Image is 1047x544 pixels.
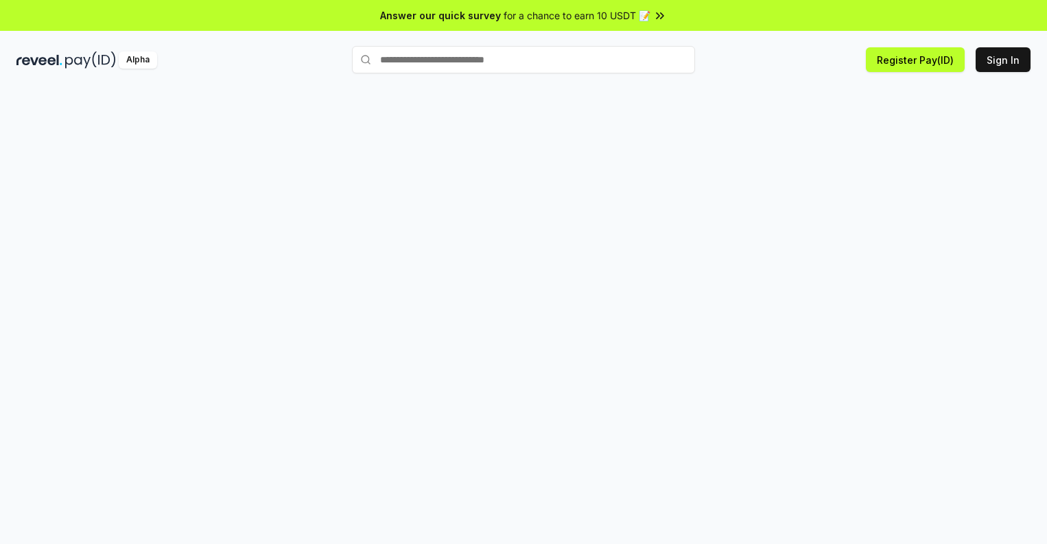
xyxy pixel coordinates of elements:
[65,51,116,69] img: pay_id
[16,51,62,69] img: reveel_dark
[380,8,501,23] span: Answer our quick survey
[866,47,965,72] button: Register Pay(ID)
[504,8,650,23] span: for a chance to earn 10 USDT 📝
[976,47,1031,72] button: Sign In
[119,51,157,69] div: Alpha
